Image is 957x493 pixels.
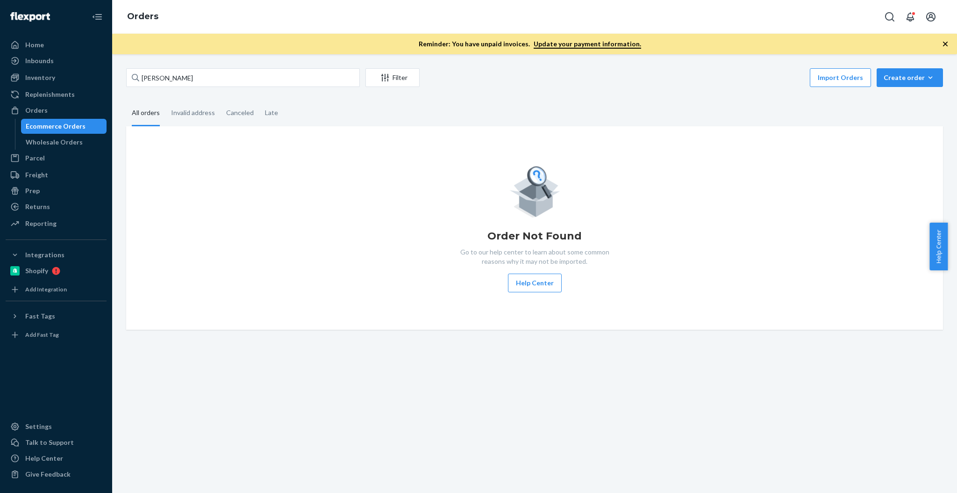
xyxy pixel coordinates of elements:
div: Late [265,101,278,125]
a: Orders [6,103,107,118]
a: Add Fast Tag [6,327,107,342]
a: Inbounds [6,53,107,68]
div: Replenishments [25,90,75,99]
div: Inventory [25,73,55,82]
button: Filter [365,68,420,87]
div: Talk to Support [25,438,74,447]
button: Open notifications [901,7,920,26]
div: Home [25,40,44,50]
a: Orders [127,11,158,22]
div: Add Integration [25,285,67,293]
a: Home [6,37,107,52]
h1: Order Not Found [487,229,582,244]
a: Talk to Support [6,435,107,450]
div: Shopify [25,266,48,275]
button: Give Feedback [6,467,107,482]
div: Freight [25,170,48,180]
div: Canceled [226,101,254,125]
div: All orders [132,101,160,126]
button: Integrations [6,247,107,262]
button: Open Search Box [880,7,899,26]
a: Inventory [6,70,107,85]
a: Parcel [6,151,107,166]
a: Reporting [6,216,107,231]
a: Returns [6,199,107,214]
a: Wholesale Orders [21,135,107,150]
div: Settings [25,422,52,431]
img: Empty list [509,164,560,217]
ol: breadcrumbs [120,3,166,30]
button: Import Orders [810,68,871,87]
div: Inbounds [25,56,54,65]
div: Wholesale Orders [26,138,83,147]
p: Reminder: You have unpaid invoices. [419,39,641,49]
div: Orders [25,106,48,115]
a: Shopify [6,263,107,278]
button: Help Center [929,223,948,270]
div: Give Feedback [25,470,71,479]
input: Search orders [126,68,360,87]
a: Ecommerce Orders [21,119,107,134]
div: Add Fast Tag [25,331,59,339]
div: Reporting [25,219,57,228]
div: Ecommerce Orders [26,122,86,131]
div: Parcel [25,153,45,163]
div: Integrations [25,250,64,260]
img: Flexport logo [10,12,50,22]
div: Filter [366,73,419,82]
a: Update your payment information. [534,40,641,49]
p: Go to our help center to learn about some common reasons why it may not be imported. [453,247,616,266]
a: Settings [6,419,107,434]
div: Prep [25,186,40,196]
a: Prep [6,183,107,198]
div: Help Center [25,454,63,463]
button: Close Navigation [88,7,107,26]
a: Replenishments [6,87,107,102]
div: Fast Tags [25,312,55,321]
a: Add Integration [6,282,107,297]
button: Help Center [508,274,562,292]
a: Help Center [6,451,107,466]
button: Open account menu [921,7,940,26]
div: Returns [25,202,50,211]
div: Invalid address [171,101,215,125]
a: Freight [6,167,107,182]
div: Create order [884,73,936,82]
button: Create order [877,68,943,87]
button: Fast Tags [6,309,107,324]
